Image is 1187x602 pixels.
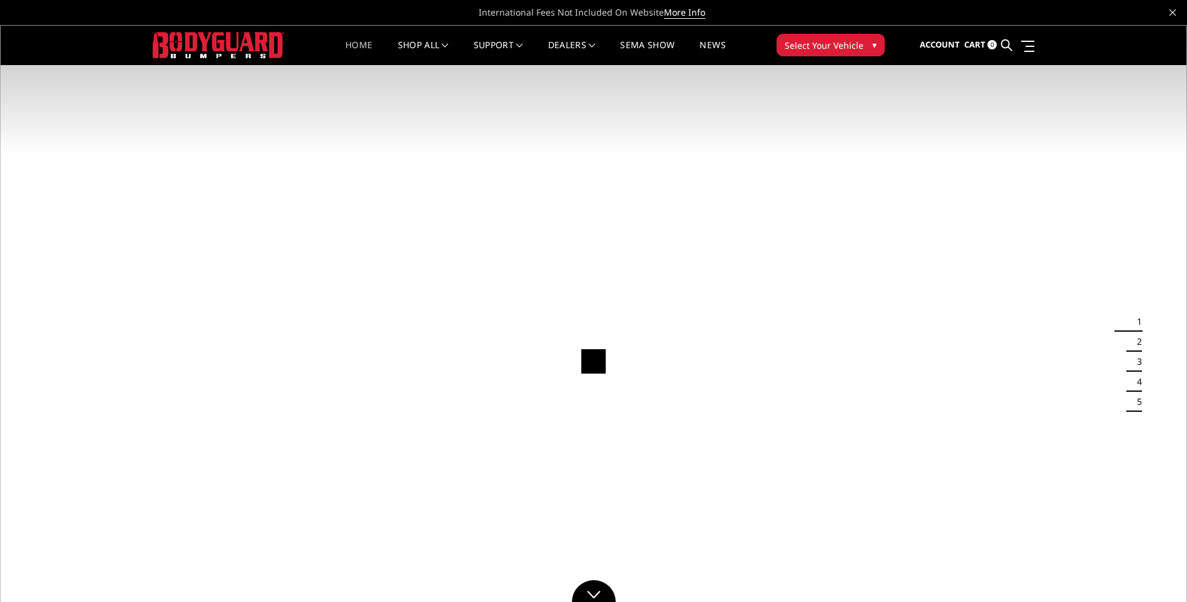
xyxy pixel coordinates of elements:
button: 5 of 5 [1129,392,1142,412]
a: shop all [398,41,449,65]
button: Select Your Vehicle [777,34,885,56]
a: Home [345,41,372,65]
span: Cart [964,39,986,50]
a: SEMA Show [620,41,675,65]
a: More Info [664,6,705,19]
a: Support [474,41,523,65]
button: 1 of 5 [1129,312,1142,332]
span: Select Your Vehicle [785,39,864,52]
span: 0 [987,40,997,49]
a: Account [920,28,960,62]
span: Account [920,39,960,50]
img: BODYGUARD BUMPERS [153,32,284,58]
span: ▾ [872,38,877,51]
button: 2 of 5 [1129,332,1142,352]
button: 3 of 5 [1129,352,1142,372]
a: News [700,41,725,65]
a: Dealers [548,41,596,65]
button: 4 of 5 [1129,372,1142,392]
a: Click to Down [572,580,616,602]
a: Cart 0 [964,28,997,62]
